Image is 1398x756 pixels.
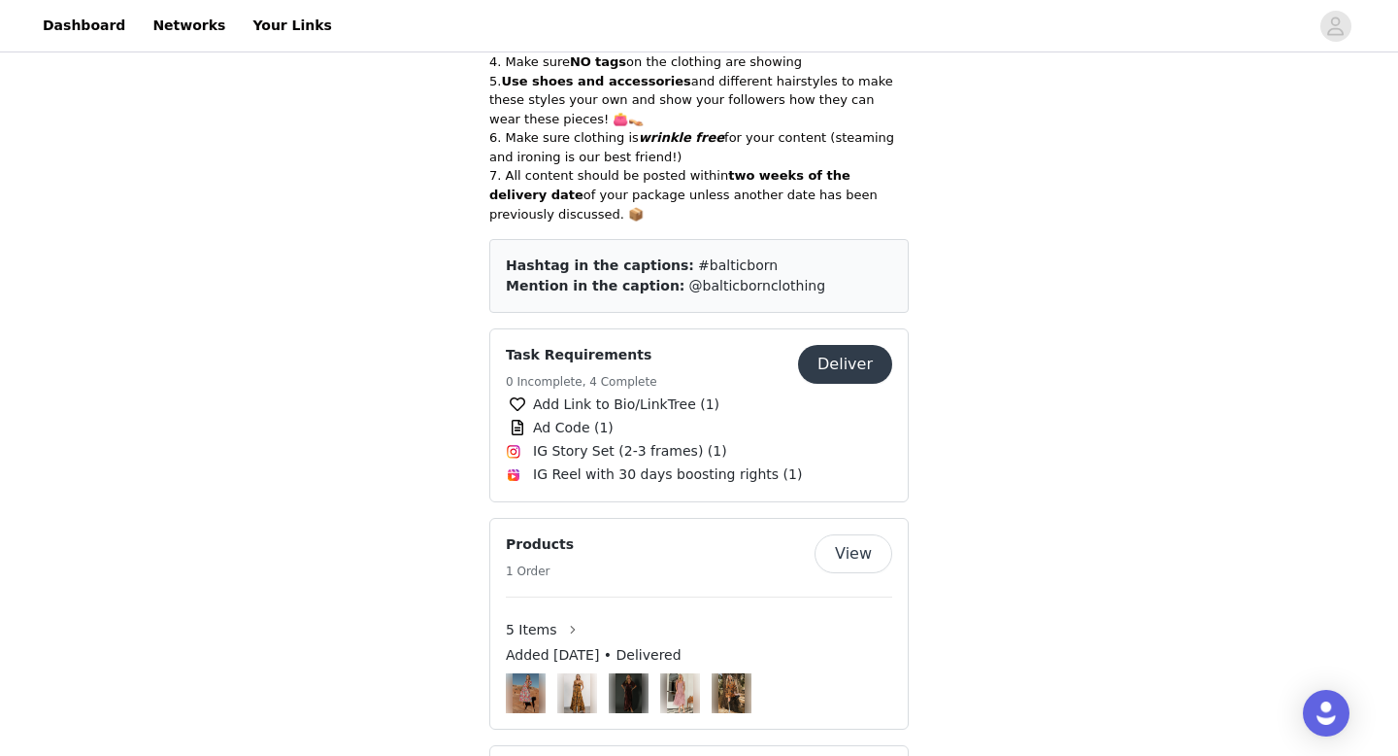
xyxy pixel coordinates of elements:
[564,673,590,713] img: Khloe Wide Leg Jumpsuit | Gold Multi
[506,258,694,273] span: Hashtag in the captions:
[501,74,690,88] strong: Use shoes and accessories
[489,168,850,202] strong: two weeks of the delivery date
[489,518,909,730] div: Products
[489,166,909,223] p: 7. All content should be posted within of your package unless another date has been previously di...
[667,673,693,713] img: Emma Smocked Tulle Dress | Dusty Rose
[533,395,719,415] span: Add Link to Bio/LinkTree (1)
[616,673,642,713] img: Katelyn Velvet Maxi Wrap Dress | Clove
[513,673,539,713] img: Aimee Puff Sleeve Midi Dress | Pink Multi
[660,669,700,718] img: Image Background Blur
[506,444,521,460] img: Instagram Icon
[506,620,557,640] span: 5 Items
[489,52,909,72] p: 4. Make sure on the clothing are showing
[698,258,778,273] span: #balticborn
[31,4,137,48] a: Dashboard
[506,669,546,718] img: Image Background Blur
[506,534,574,555] h4: Products
[506,278,684,293] span: Mention in the caption:
[533,464,802,485] span: IG Reel with 30 days boosting rights (1)
[595,54,626,69] strong: tags
[241,4,344,48] a: Your Links
[533,418,614,438] span: Ad Code (1)
[570,54,591,69] strong: NO
[712,669,751,718] img: Image Background Blur
[557,669,597,718] img: Image Background Blur
[1303,690,1349,737] div: Open Intercom Messenger
[718,673,745,713] img: Venice Short Dress | Gold Floral
[506,467,521,483] img: Instagram Reels Icon
[506,373,657,391] h5: 0 Incomplete, 4 Complete
[639,130,724,145] strong: wrinkle free
[489,72,909,129] p: 5. and different hairstyles to make these styles your own and show your followers how they can we...
[506,563,574,580] h5: 1 Order
[609,669,649,718] img: Image Background Blur
[489,328,909,502] div: Task Requirements
[689,278,825,293] span: @balticbornclothing
[506,345,657,365] h4: Task Requirements
[815,534,892,573] button: View
[506,645,682,666] span: Added [DATE] • Delivered
[533,441,727,462] span: IG Story Set (2-3 frames) (1)
[141,4,237,48] a: Networks
[489,128,909,166] p: 6. Make sure clothing is for your content (steaming and ironing is our best friend!)
[1326,11,1345,42] div: avatar
[798,345,892,384] button: Deliver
